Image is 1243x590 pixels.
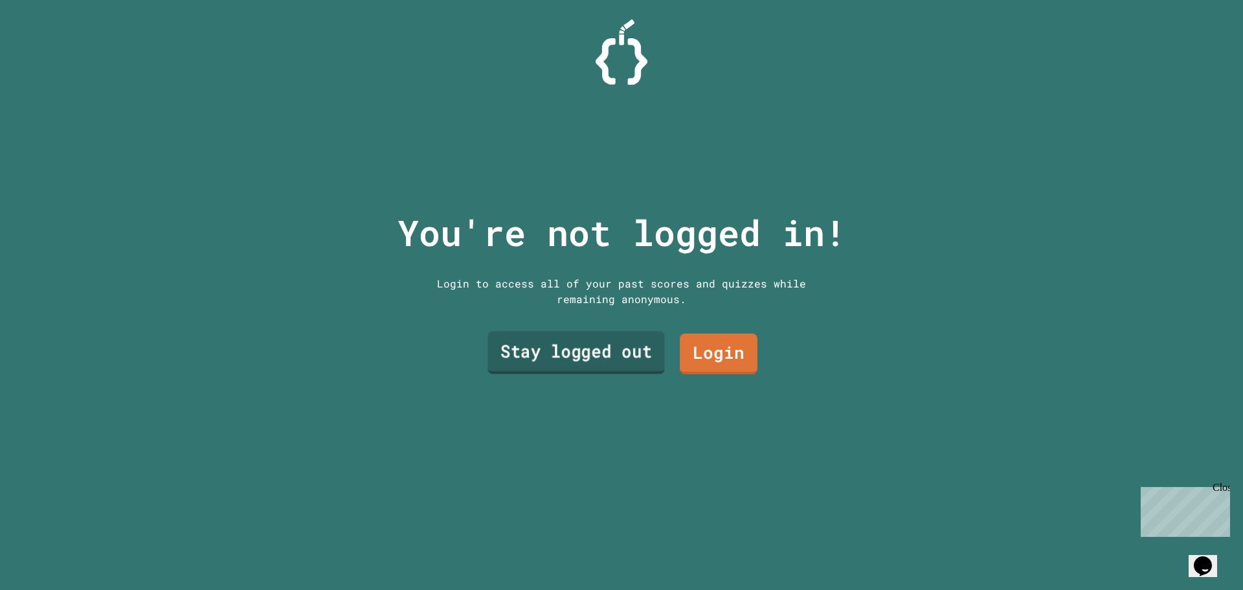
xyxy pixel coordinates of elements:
img: Logo.svg [596,19,647,85]
div: Chat with us now!Close [5,5,89,82]
a: Login [680,334,757,374]
a: Stay logged out [487,332,664,374]
iframe: chat widget [1136,482,1230,537]
iframe: chat widget [1189,538,1230,577]
p: You're not logged in! [398,206,846,260]
div: Login to access all of your past scores and quizzes while remaining anonymous. [427,276,816,307]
